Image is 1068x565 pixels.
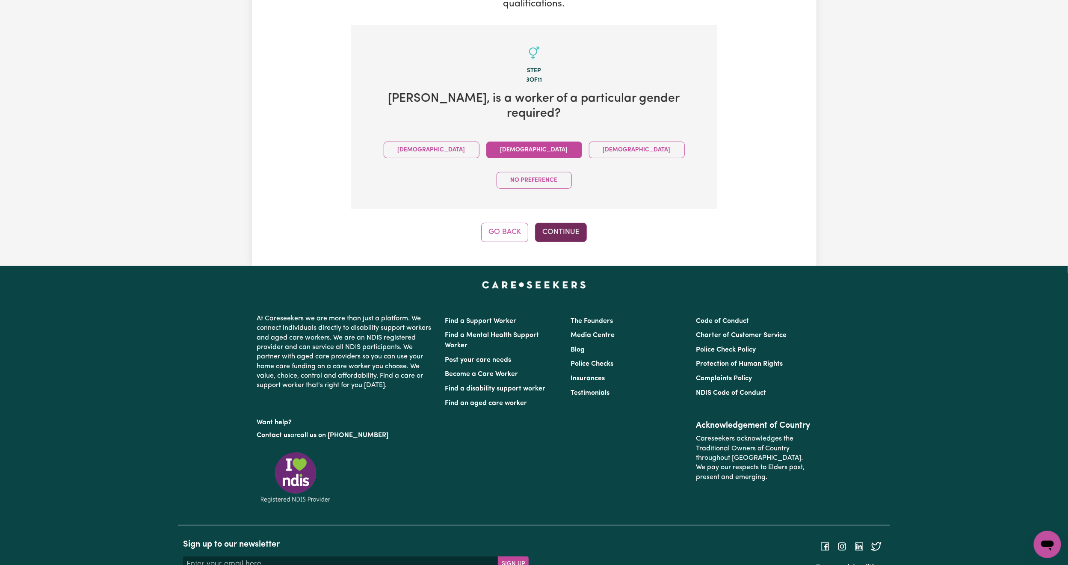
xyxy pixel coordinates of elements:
h2: [PERSON_NAME] , is a worker of a particular gender required? [365,92,704,121]
button: [DEMOGRAPHIC_DATA] [486,142,582,158]
a: Follow Careseekers on LinkedIn [854,543,864,550]
p: or [257,427,435,444]
img: Registered NDIS provider [257,451,334,504]
button: [DEMOGRAPHIC_DATA] [384,142,479,158]
button: Go Back [481,223,528,242]
iframe: Button to launch messaging window, conversation in progress [1034,531,1061,558]
a: Code of Conduct [696,318,749,325]
a: Find a Mental Health Support Worker [445,332,539,349]
a: Post your care needs [445,357,512,364]
a: Follow Careseekers on Facebook [820,543,830,550]
a: call us on [PHONE_NUMBER] [297,432,389,439]
a: Complaints Policy [696,375,752,382]
a: The Founders [571,318,613,325]
a: Find an aged care worker [445,400,527,407]
a: Become a Care Worker [445,371,518,378]
a: Contact us [257,432,291,439]
h2: Sign up to our newsletter [183,539,529,550]
a: Follow Careseekers on Twitter [871,543,882,550]
div: 3 of 11 [365,76,704,85]
a: Protection of Human Rights [696,361,783,367]
button: [DEMOGRAPHIC_DATA] [589,142,685,158]
a: Find a disability support worker [445,385,546,392]
a: NDIS Code of Conduct [696,390,766,396]
div: Step [365,66,704,76]
a: Media Centre [571,332,615,339]
a: Careseekers home page [482,281,586,288]
a: Police Checks [571,361,613,367]
a: Find a Support Worker [445,318,517,325]
button: No preference [497,172,572,189]
p: At Careseekers we are more than just a platform. We connect individuals directly to disability su... [257,311,435,394]
h2: Acknowledgement of Country [696,420,811,431]
p: Careseekers acknowledges the Traditional Owners of Country throughout [GEOGRAPHIC_DATA]. We pay o... [696,431,811,485]
a: Blog [571,346,585,353]
button: Continue [535,223,587,242]
a: Follow Careseekers on Instagram [837,543,847,550]
p: Want help? [257,414,435,427]
a: Charter of Customer Service [696,332,787,339]
a: Police Check Policy [696,346,756,353]
a: Insurances [571,375,605,382]
a: Testimonials [571,390,609,396]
